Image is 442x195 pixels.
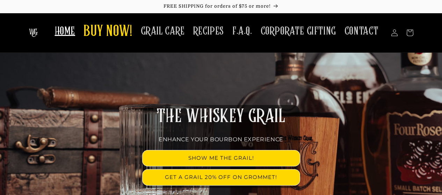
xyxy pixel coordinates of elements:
a: GET A GRAIL 20% OFF ON GROMMET! [143,170,300,185]
span: HOME [55,24,75,38]
span: RECIPES [193,24,224,38]
a: BUY NOW! [79,18,137,46]
a: CORPORATE GIFTING [256,20,340,42]
a: GRAIL CARE [137,20,189,42]
a: F.A.Q. [228,20,256,42]
span: F.A.Q. [232,24,252,38]
img: The Whiskey Grail [29,29,38,37]
span: BUY NOW! [84,22,132,42]
p: FREE SHIPPING for orders of $75 or more! [7,3,435,9]
a: RECIPES [189,20,228,42]
a: HOME [51,20,79,42]
span: ENHANCE YOUR BOURBON EXPERIENCE [159,136,283,143]
span: CONTACT [345,24,379,38]
span: THE WHISKEY GRAIL [157,107,285,126]
span: GRAIL CARE [141,24,185,38]
span: CORPORATE GIFTING [261,24,336,38]
a: SHOW ME THE GRAIL! [143,150,300,166]
a: CONTACT [340,20,383,42]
